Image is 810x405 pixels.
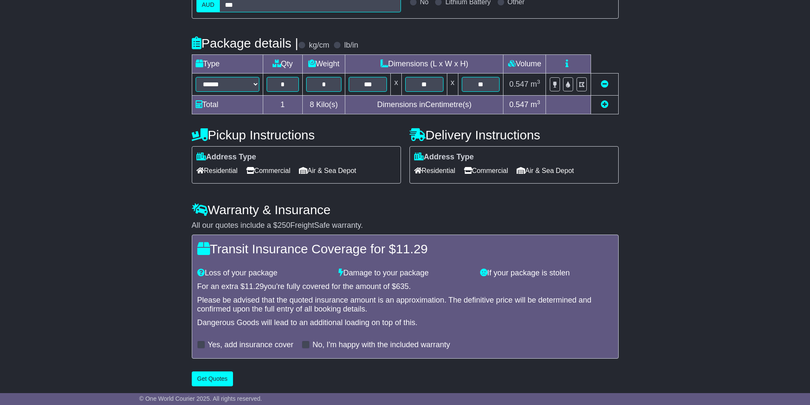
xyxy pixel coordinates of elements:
[302,55,345,74] td: Weight
[601,80,608,88] a: Remove this item
[345,55,503,74] td: Dimensions (L x W x H)
[531,80,540,88] span: m
[503,55,546,74] td: Volume
[278,221,290,229] span: 250
[196,164,238,177] span: Residential
[139,395,262,402] span: © One World Courier 2025. All rights reserved.
[537,79,540,85] sup: 3
[409,128,619,142] h4: Delivery Instructions
[309,41,329,50] label: kg/cm
[476,269,617,278] div: If your package is stolen
[302,96,345,114] td: Kilo(s)
[447,74,458,96] td: x
[537,99,540,105] sup: 3
[263,55,302,74] td: Qty
[197,282,613,292] div: For an extra $ you're fully covered for the amount of $ .
[396,282,409,291] span: 635
[208,340,293,350] label: Yes, add insurance cover
[517,164,574,177] span: Air & Sea Depot
[344,41,358,50] label: lb/in
[313,340,450,350] label: No, I'm happy with the included warranty
[192,128,401,142] h4: Pickup Instructions
[197,296,613,314] div: Please be advised that the quoted insurance amount is an approximation. The definitive price will...
[193,269,335,278] div: Loss of your package
[464,164,508,177] span: Commercial
[531,100,540,109] span: m
[396,242,428,256] span: 11.29
[192,203,619,217] h4: Warranty & Insurance
[192,371,233,386] button: Get Quotes
[196,153,256,162] label: Address Type
[192,96,263,114] td: Total
[414,164,455,177] span: Residential
[310,100,314,109] span: 8
[192,221,619,230] div: All our quotes include a $ FreightSafe warranty.
[334,269,476,278] div: Damage to your package
[391,74,402,96] td: x
[509,100,529,109] span: 0.547
[197,242,613,256] h4: Transit Insurance Coverage for $
[345,96,503,114] td: Dimensions in Centimetre(s)
[601,100,608,109] a: Add new item
[192,36,298,50] h4: Package details |
[414,153,474,162] label: Address Type
[299,164,356,177] span: Air & Sea Depot
[509,80,529,88] span: 0.547
[245,282,264,291] span: 11.29
[192,55,263,74] td: Type
[197,318,613,328] div: Dangerous Goods will lead to an additional loading on top of this.
[263,96,302,114] td: 1
[246,164,290,177] span: Commercial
